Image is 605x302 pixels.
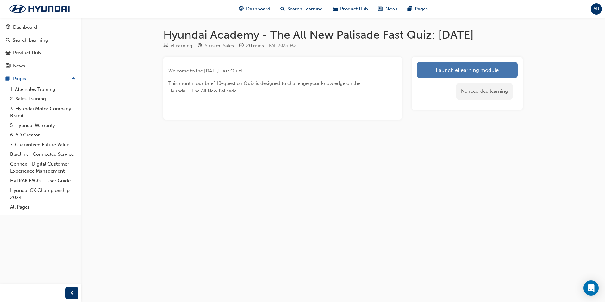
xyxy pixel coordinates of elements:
button: Pages [3,73,78,85]
a: Connex - Digital Customer Experience Management [8,159,78,176]
span: search-icon [6,38,10,43]
div: Stream [197,42,234,50]
div: Type [163,42,192,50]
div: 20 mins [246,42,264,49]
a: Search Learning [3,35,78,46]
span: prev-icon [70,289,74,297]
div: No recorded learning [456,83,513,100]
a: Hyundai CX Championship 2024 [8,186,78,202]
div: eLearning [171,42,192,49]
div: Pages [13,75,26,82]
span: Dashboard [246,5,270,13]
span: car-icon [6,50,10,56]
a: 7. Guaranteed Future Value [8,140,78,150]
div: Search Learning [13,37,48,44]
span: Pages [415,5,428,13]
img: Trak [3,2,76,16]
span: Search Learning [287,5,323,13]
span: Product Hub [340,5,368,13]
span: Learning resource code [269,43,296,48]
div: Dashboard [13,24,37,31]
a: HyTRAK FAQ's - User Guide [8,176,78,186]
h1: Hyundai Academy - The All New Palisade Fast Quiz: [DATE] [163,28,523,42]
a: news-iconNews [373,3,402,16]
a: Launch eLearning module [417,62,518,78]
a: 2. Sales Training [8,94,78,104]
div: Stream: Sales [205,42,234,49]
span: news-icon [378,5,383,13]
span: News [385,5,397,13]
span: pages-icon [6,76,10,82]
span: target-icon [197,43,202,49]
span: clock-icon [239,43,244,49]
span: guage-icon [6,25,10,30]
span: This month, our brief 10-question Quiz is designed to challenge your knowledge on the Hyundai - T... [168,80,362,94]
span: car-icon [333,5,338,13]
a: News [3,60,78,72]
a: pages-iconPages [402,3,433,16]
span: guage-icon [239,5,244,13]
button: DashboardSearch LearningProduct HubNews [3,20,78,73]
a: Product Hub [3,47,78,59]
span: learningResourceType_ELEARNING-icon [163,43,168,49]
a: All Pages [8,202,78,212]
a: 6. AD Creator [8,130,78,140]
span: search-icon [280,5,285,13]
a: car-iconProduct Hub [328,3,373,16]
div: Duration [239,42,264,50]
span: news-icon [6,63,10,69]
a: search-iconSearch Learning [275,3,328,16]
a: 1. Aftersales Training [8,85,78,94]
span: AB [593,5,599,13]
span: pages-icon [408,5,412,13]
div: Open Intercom Messenger [583,280,599,296]
a: guage-iconDashboard [234,3,275,16]
a: Dashboard [3,22,78,33]
div: Product Hub [13,49,41,57]
span: Welcome to the [DATE] Fast Quiz! [168,68,243,74]
a: 5. Hyundai Warranty [8,121,78,130]
a: 3. Hyundai Motor Company Brand [8,104,78,121]
span: up-icon [71,75,76,83]
div: News [13,62,25,70]
button: AB [591,3,602,15]
a: Bluelink - Connected Service [8,149,78,159]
